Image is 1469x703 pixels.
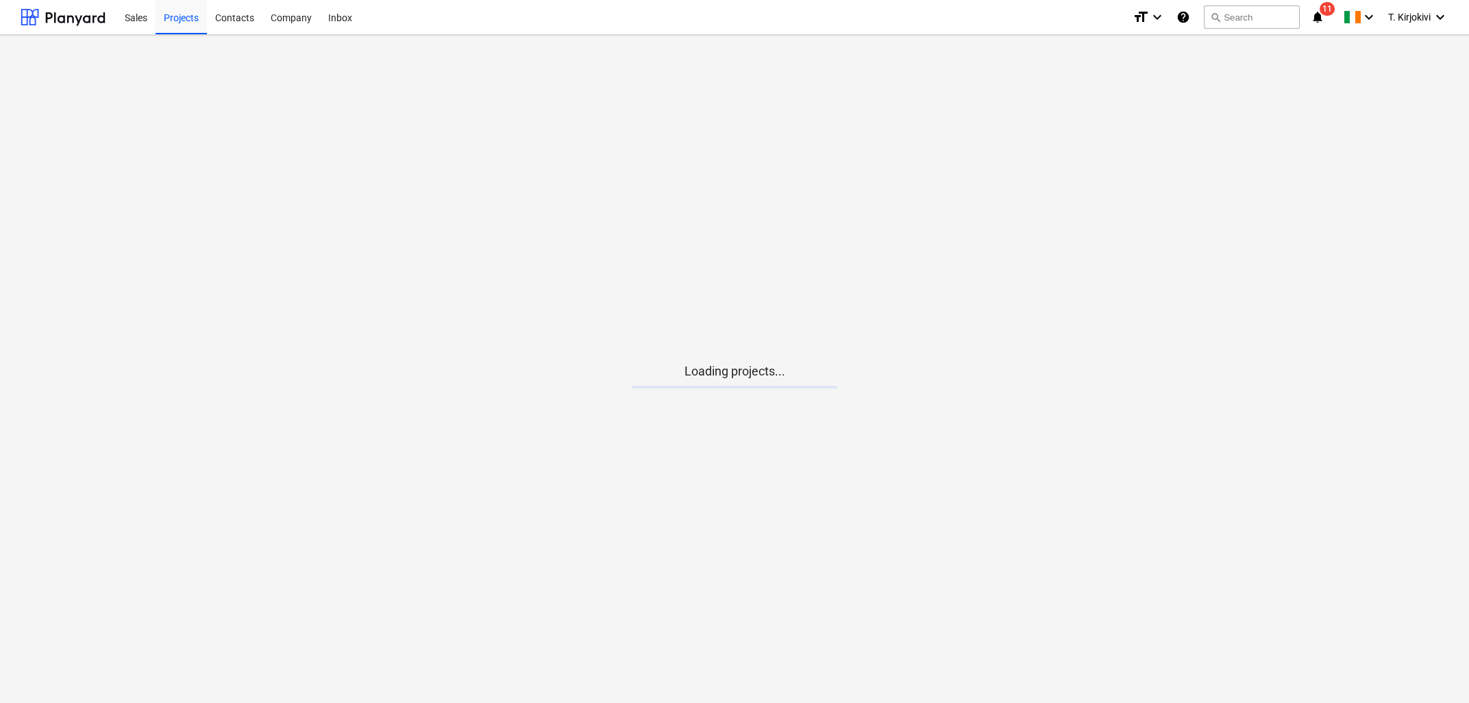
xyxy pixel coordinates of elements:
[1149,9,1165,25] i: keyboard_arrow_down
[1400,637,1469,703] iframe: Chat Widget
[1361,9,1377,25] i: keyboard_arrow_down
[1204,5,1300,29] button: Search
[1388,12,1431,23] span: T. Kirjokivi
[1432,9,1448,25] i: keyboard_arrow_down
[1311,9,1324,25] i: notifications
[1176,9,1190,25] i: Knowledge base
[1320,2,1335,16] span: 11
[1133,9,1149,25] i: format_size
[1210,12,1221,23] span: search
[632,363,837,380] p: Loading projects...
